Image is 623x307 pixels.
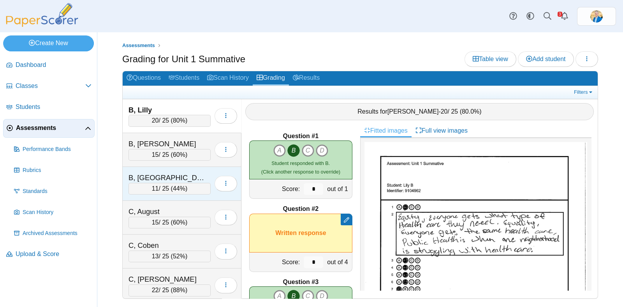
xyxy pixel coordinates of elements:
[572,88,596,96] a: Filters
[3,77,95,96] a: Classes
[16,82,85,90] span: Classes
[3,98,95,117] a: Students
[16,250,92,258] span: Upload & Score
[473,56,508,62] span: Table view
[128,217,211,228] div: / 25 ( )
[122,53,245,66] h1: Grading for Unit 1 Summative
[128,139,206,149] div: B, [PERSON_NAME]
[128,173,206,183] div: B, [GEOGRAPHIC_DATA]
[120,41,157,51] a: Assessments
[3,56,95,75] a: Dashboard
[526,56,565,62] span: Add student
[152,151,159,158] span: 15
[441,108,448,115] span: 20
[128,149,211,161] div: / 25 ( )
[165,71,203,86] a: Students
[152,117,159,124] span: 20
[173,253,185,260] span: 52%
[287,144,300,157] i: B
[465,51,516,67] a: Table view
[11,203,95,222] a: Scan History
[16,103,92,111] span: Students
[123,71,165,86] a: Questions
[128,251,211,262] div: / 25 ( )
[11,182,95,201] a: Standards
[325,253,352,272] div: out of 4
[16,61,92,69] span: Dashboard
[152,185,159,192] span: 11
[287,290,300,302] i: B
[173,287,185,293] span: 88%
[261,160,340,175] small: (Click another response to override)
[23,146,92,153] span: Performance Bands
[152,287,159,293] span: 22
[3,35,94,51] a: Create New
[412,124,472,137] a: Full view images
[128,183,211,195] div: / 25 ( )
[3,3,81,27] img: PaperScorer
[302,144,314,157] i: C
[128,274,206,284] div: C, [PERSON_NAME]
[3,21,81,28] a: PaperScorer
[173,151,185,158] span: 60%
[173,117,185,124] span: 80%
[11,140,95,159] a: Performance Bands
[518,51,574,67] a: Add student
[128,115,211,126] div: / 25 ( )
[387,108,439,115] span: [PERSON_NAME]
[128,105,206,115] div: B, Lilly
[316,290,328,302] i: D
[590,10,603,23] span: Travis McFarland
[360,124,412,137] a: Fitted images
[283,132,319,140] b: Question #1
[11,161,95,180] a: Rubrics
[173,219,185,226] span: 60%
[152,253,159,260] span: 13
[128,207,206,217] div: C, August
[250,179,302,198] div: Score:
[128,240,206,251] div: C, Coben
[23,167,92,174] span: Rubrics
[283,278,319,286] b: Question #3
[273,290,286,302] i: A
[23,188,92,195] span: Standards
[203,71,253,86] a: Scan History
[245,103,594,120] div: Results for - / 25 ( )
[316,144,328,157] i: D
[462,108,479,115] span: 80.0%
[3,119,95,138] a: Assessments
[271,160,330,166] span: Student responded with B.
[3,245,95,264] a: Upload & Score
[152,219,159,226] span: 15
[11,224,95,243] a: Archived Assessments
[122,42,155,48] span: Assessments
[173,185,185,192] span: 44%
[23,209,92,216] span: Scan History
[302,290,314,302] i: C
[273,144,286,157] i: A
[23,230,92,237] span: Archived Assessments
[556,8,573,25] a: Alerts
[590,10,603,23] img: ps.jrF02AmRZeRNgPWo
[16,124,85,132] span: Assessments
[577,7,616,26] a: ps.jrF02AmRZeRNgPWo
[283,205,319,213] b: Question #2
[253,71,289,86] a: Grading
[249,214,352,253] div: Written response
[250,253,302,272] div: Score:
[289,71,324,86] a: Results
[325,179,352,198] div: out of 1
[128,284,211,296] div: / 25 ( )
